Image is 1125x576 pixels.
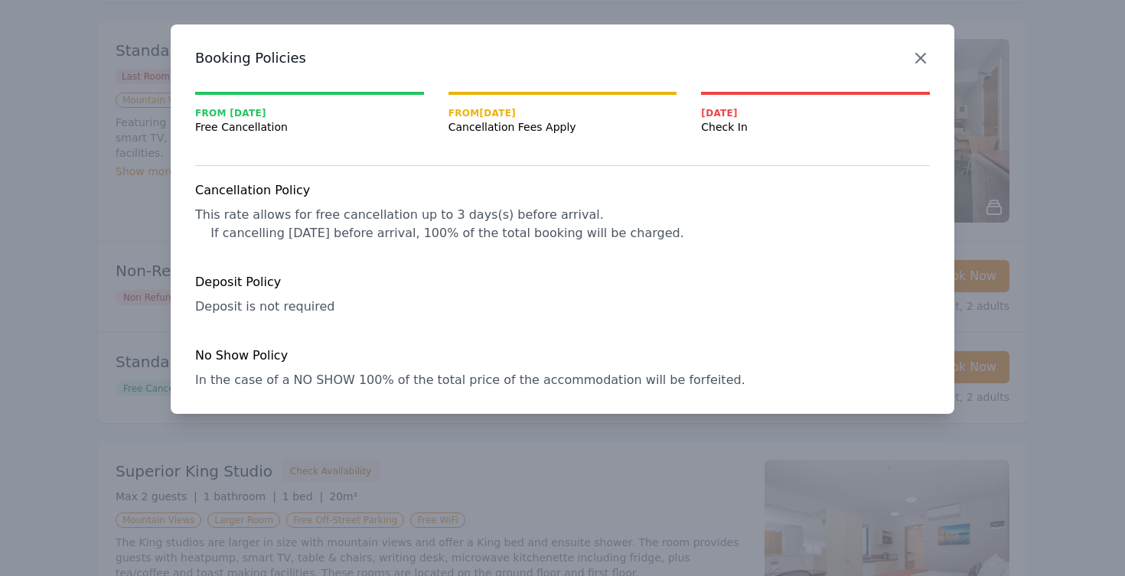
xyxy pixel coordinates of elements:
span: From [DATE] [448,107,677,119]
span: Cancellation Fees Apply [448,119,677,135]
span: In the case of a NO SHOW 100% of the total price of the accommodation will be forfeited. [195,373,745,387]
h3: Booking Policies [195,49,930,67]
span: This rate allows for free cancellation up to 3 days(s) before arrival. If cancelling [DATE] befor... [195,207,684,240]
h4: Deposit Policy [195,273,930,291]
span: From [DATE] [195,107,424,119]
span: Deposit is not required [195,299,334,314]
span: Check In [701,119,930,135]
nav: Progress mt-20 [195,92,930,135]
span: Free Cancellation [195,119,424,135]
span: [DATE] [701,107,930,119]
h4: No Show Policy [195,347,930,365]
h4: Cancellation Policy [195,181,930,200]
